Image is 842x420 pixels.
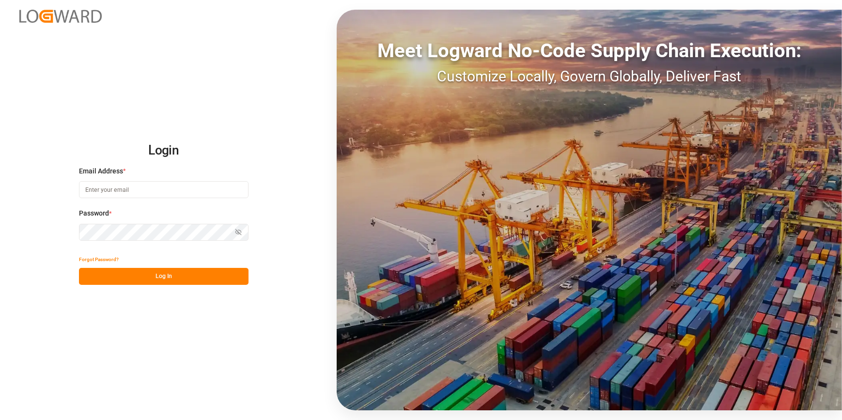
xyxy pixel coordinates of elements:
[79,268,249,285] button: Log In
[79,166,123,176] span: Email Address
[79,251,119,268] button: Forgot Password?
[79,208,109,218] span: Password
[79,181,249,198] input: Enter your email
[19,10,102,23] img: Logward_new_orange.png
[79,135,249,166] h2: Login
[337,36,842,65] div: Meet Logward No-Code Supply Chain Execution:
[337,65,842,87] div: Customize Locally, Govern Globally, Deliver Fast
